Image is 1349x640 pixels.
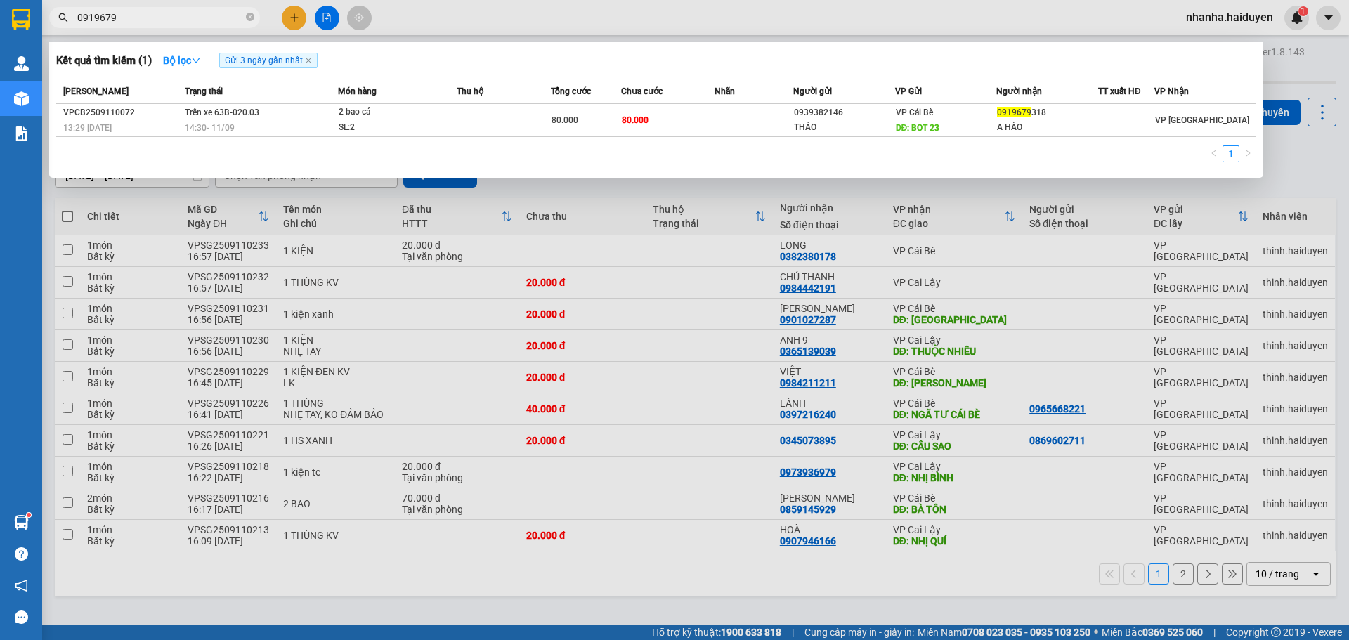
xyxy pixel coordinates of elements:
[794,105,894,120] div: 0939382146
[997,107,1031,117] span: 0919679
[191,55,201,65] span: down
[305,57,312,64] span: close
[1155,115,1249,125] span: VP [GEOGRAPHIC_DATA]
[56,53,152,68] h3: Kết quả tìm kiếm ( 1 )
[1223,146,1239,162] a: 1
[63,123,112,133] span: 13:29 [DATE]
[15,579,28,592] span: notification
[997,105,1097,120] div: 318
[997,120,1097,135] div: A HÀO
[185,86,223,96] span: Trạng thái
[63,105,181,120] div: VPCB2509110072
[1210,149,1218,157] span: left
[793,86,832,96] span: Người gửi
[15,610,28,624] span: message
[14,91,29,106] img: warehouse-icon
[246,11,254,25] span: close-circle
[621,86,663,96] span: Chưa cước
[219,53,318,68] span: Gửi 3 ngày gần nhất
[1239,145,1256,162] li: Next Page
[27,513,31,517] sup: 1
[14,126,29,141] img: solution-icon
[152,49,212,72] button: Bộ lọcdown
[77,10,243,25] input: Tìm tên, số ĐT hoặc mã đơn
[895,86,922,96] span: VP Gửi
[15,547,28,561] span: question-circle
[185,123,235,133] span: 14:30 - 11/09
[1206,145,1223,162] li: Previous Page
[339,120,444,136] div: SL: 2
[1098,86,1141,96] span: TT xuất HĐ
[58,13,68,22] span: search
[794,120,894,135] div: THẢO
[896,107,933,117] span: VP Cái Bè
[339,105,444,120] div: 2 bao cá
[1239,145,1256,162] button: right
[622,115,649,125] span: 80.000
[14,56,29,71] img: warehouse-icon
[1244,149,1252,157] span: right
[551,86,591,96] span: Tổng cước
[896,123,940,133] span: DĐ: BOT 23
[14,515,29,530] img: warehouse-icon
[338,86,377,96] span: Món hàng
[1223,145,1239,162] li: 1
[1154,86,1189,96] span: VP Nhận
[457,86,483,96] span: Thu hộ
[715,86,735,96] span: Nhãn
[185,107,259,117] span: Trên xe 63B-020.03
[12,9,30,30] img: logo-vxr
[1206,145,1223,162] button: left
[552,115,578,125] span: 80.000
[996,86,1042,96] span: Người nhận
[63,86,129,96] span: [PERSON_NAME]
[246,13,254,21] span: close-circle
[163,55,201,66] strong: Bộ lọc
